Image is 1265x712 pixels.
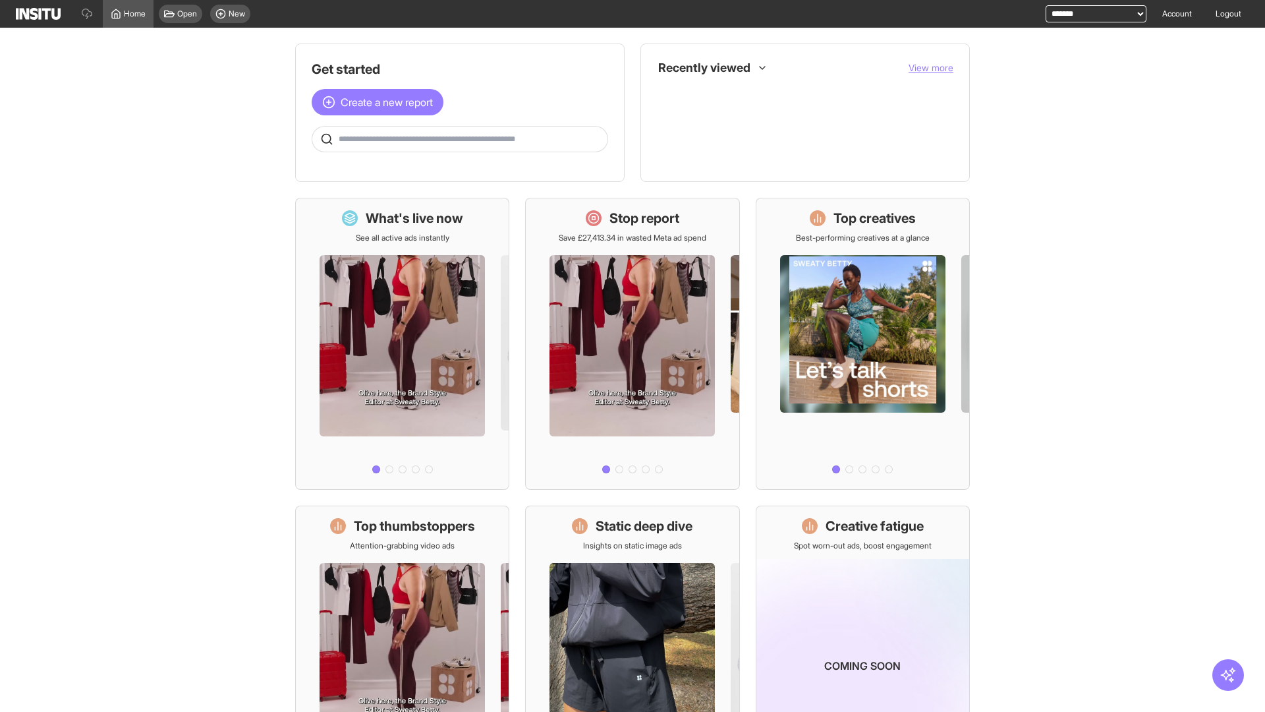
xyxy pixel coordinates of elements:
[350,541,455,551] p: Attention-grabbing video ads
[909,62,953,73] span: View more
[583,541,682,551] p: Insights on static image ads
[796,233,930,243] p: Best-performing creatives at a glance
[229,9,245,19] span: New
[177,9,197,19] span: Open
[609,209,679,227] h1: Stop report
[354,517,475,535] h1: Top thumbstoppers
[312,60,608,78] h1: Get started
[16,8,61,20] img: Logo
[756,198,970,490] a: Top creativesBest-performing creatives at a glance
[341,94,433,110] span: Create a new report
[833,209,916,227] h1: Top creatives
[596,517,692,535] h1: Static deep dive
[295,198,509,490] a: What's live nowSee all active ads instantly
[559,233,706,243] p: Save £27,413.34 in wasted Meta ad spend
[366,209,463,227] h1: What's live now
[124,9,146,19] span: Home
[312,89,443,115] button: Create a new report
[356,233,449,243] p: See all active ads instantly
[909,61,953,74] button: View more
[525,198,739,490] a: Stop reportSave £27,413.34 in wasted Meta ad spend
